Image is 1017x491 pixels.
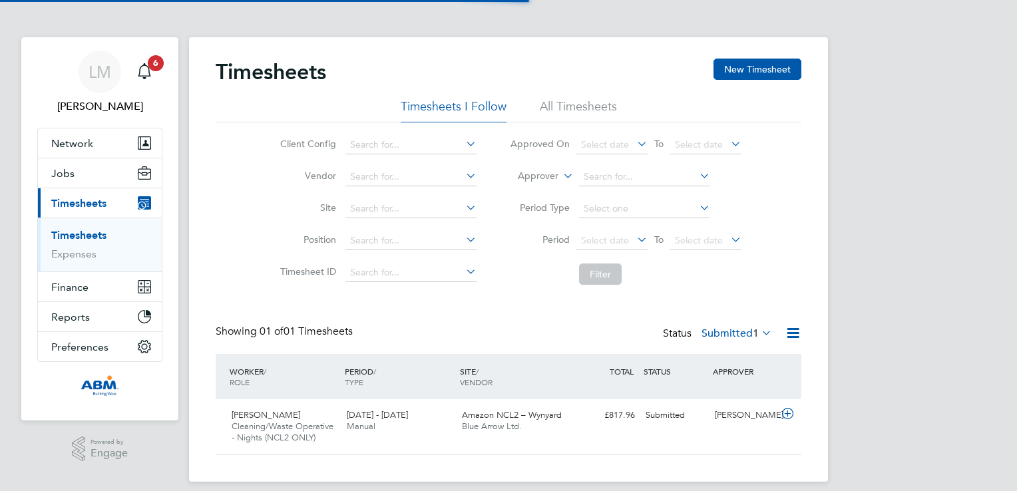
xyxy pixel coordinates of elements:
[38,188,162,218] button: Timesheets
[663,325,775,343] div: Status
[216,59,326,85] h2: Timesheets
[226,359,341,394] div: WORKER
[345,232,477,250] input: Search for...
[276,234,336,245] label: Position
[91,436,128,448] span: Powered by
[51,247,97,260] a: Expenses
[38,128,162,158] button: Network
[347,409,408,420] span: [DATE] - [DATE]
[91,448,128,459] span: Engage
[51,229,106,242] a: Timesheets
[753,327,759,340] span: 1
[260,325,284,338] span: 01 of
[345,200,477,218] input: Search for...
[38,218,162,271] div: Timesheets
[72,436,128,462] a: Powered byEngage
[38,272,162,301] button: Finance
[460,377,493,387] span: VENDOR
[347,420,375,432] span: Manual
[38,332,162,361] button: Preferences
[401,98,507,122] li: Timesheets I Follow
[260,325,353,338] span: 01 Timesheets
[264,366,266,377] span: /
[345,168,477,186] input: Search for...
[21,37,178,420] nav: Main navigation
[51,341,108,353] span: Preferences
[713,59,801,80] button: New Timesheet
[579,200,710,218] input: Select one
[462,409,562,420] span: Amazon NCL2 – Wynyard
[37,375,162,397] a: Go to home page
[610,366,634,377] span: TOTAL
[131,51,158,93] a: 6
[510,234,570,245] label: Period
[276,202,336,214] label: Site
[51,311,90,323] span: Reports
[650,231,668,248] span: To
[232,409,300,420] span: [PERSON_NAME]
[276,138,336,150] label: Client Config
[276,265,336,277] label: Timesheet ID
[702,327,772,340] label: Submitted
[232,420,333,443] span: Cleaning/Waste Operative - Nights (NCL2 ONLY)
[457,359,572,394] div: SITE
[276,170,336,182] label: Vendor
[51,137,93,150] span: Network
[345,263,477,282] input: Search for...
[710,359,779,383] div: APPROVER
[650,135,668,152] span: To
[89,63,111,81] span: LM
[37,98,162,114] span: Lynne Morgan
[148,55,164,71] span: 6
[476,366,479,377] span: /
[462,420,522,432] span: Blue Arrow Ltd.
[571,405,640,426] div: £817.96
[675,234,723,246] span: Select date
[579,168,710,186] input: Search for...
[579,263,622,285] button: Filter
[373,366,376,377] span: /
[640,359,710,383] div: STATUS
[345,136,477,154] input: Search for...
[51,281,89,293] span: Finance
[510,138,570,150] label: Approved On
[540,98,617,122] li: All Timesheets
[51,167,75,180] span: Jobs
[640,405,710,426] div: Submitted
[510,202,570,214] label: Period Type
[581,234,629,246] span: Select date
[216,325,355,339] div: Showing
[37,51,162,114] a: LM[PERSON_NAME]
[581,138,629,150] span: Select date
[499,170,558,183] label: Approver
[710,405,779,426] div: [PERSON_NAME]
[81,375,119,397] img: abm1-logo-retina.png
[51,197,106,210] span: Timesheets
[675,138,723,150] span: Select date
[38,158,162,188] button: Jobs
[345,377,363,387] span: TYPE
[38,302,162,331] button: Reports
[230,377,250,387] span: ROLE
[341,359,457,394] div: PERIOD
